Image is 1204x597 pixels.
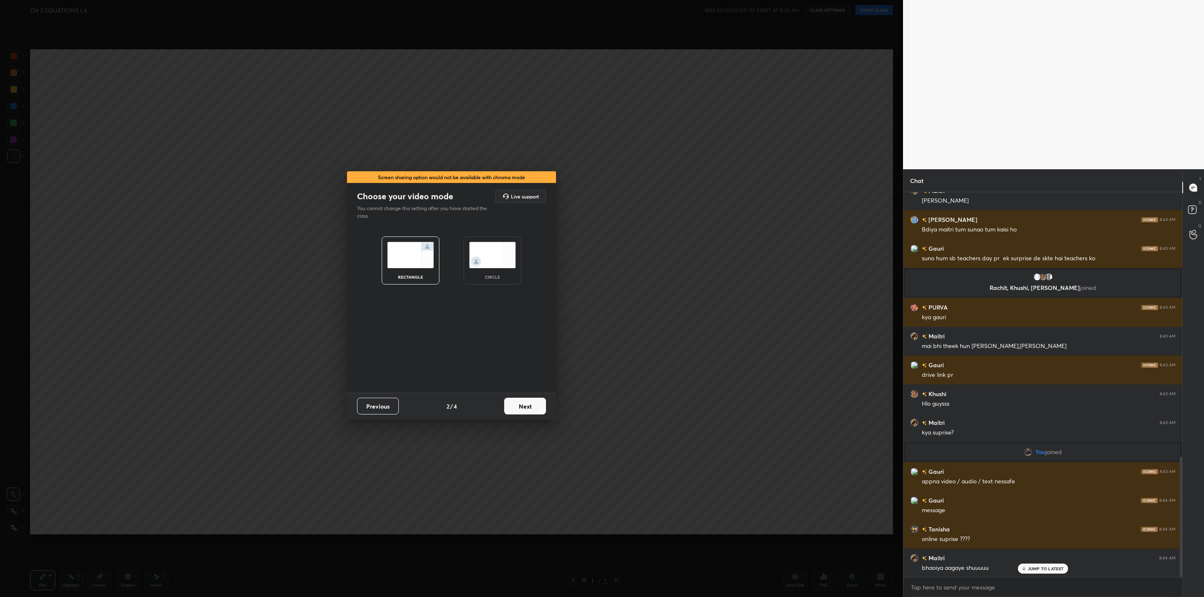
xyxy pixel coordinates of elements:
p: Chat [903,170,930,192]
h6: Gauri [927,361,944,369]
h4: / [450,402,453,411]
div: kya gauri [922,313,1176,322]
div: 8:43 AM [1160,363,1176,368]
h6: Gauri [927,244,944,253]
button: Next [504,398,546,414]
p: D [1199,199,1201,206]
button: Previous [357,398,399,414]
h6: Gauri [927,467,944,476]
img: 9aa3c23c967949619fc88b559721ce75.jpg [910,332,918,340]
img: iconic-dark.1390631f.png [1141,527,1158,532]
h6: PURVA [927,303,948,312]
div: 8:43 AM [1160,391,1176,396]
h5: Live support [511,194,539,199]
img: 0020fdcc045b4a44a6896f6ec361806c.png [1024,448,1032,456]
img: 01a49de09aee458aba526c8a2044c45e.jpg [910,390,918,398]
div: 8:43 AM [1160,217,1176,222]
div: 8:43 AM [1160,469,1176,474]
img: iconic-dark.1390631f.png [1141,469,1158,474]
div: grid [903,192,1182,577]
div: rectangle [394,275,427,279]
div: Hlo guysss [922,400,1176,408]
img: iconic-dark.1390631f.png [1141,498,1158,503]
img: no-rating-badge.077c3623.svg [922,334,927,339]
img: default.png [1045,273,1053,281]
img: no-rating-badge.077c3623.svg [922,305,927,310]
img: normalScreenIcon.ae25ed63.svg [387,242,434,268]
img: 3 [910,467,918,476]
h6: Maitri [927,554,945,562]
div: mai bhi theek hun [PERSON_NAME],[PERSON_NAME] [922,342,1176,351]
img: 93674a53cbd54b25ad4945d795c22713.jpg [910,303,918,312]
div: circle [476,275,509,279]
img: 01a49de09aee458aba526c8a2044c45e.jpg [1039,273,1047,281]
img: no-rating-badge.077c3623.svg [922,498,927,503]
div: 8:44 AM [1159,498,1176,503]
h6: Khushi [927,389,946,398]
img: iconic-dark.1390631f.png [1141,305,1158,310]
img: circleScreenIcon.acc0effb.svg [469,242,516,268]
div: suno hum sb teachers day pr ek surprise de skte hai teachers ko [922,254,1176,263]
img: iconic-dark.1390631f.png [1141,363,1158,368]
img: no-rating-badge.077c3623.svg [922,527,927,532]
h4: 2 [446,402,449,411]
div: appna video / audio / text nessafe [922,478,1176,486]
span: You [1036,449,1046,455]
img: no-rating-badge.077c3623.svg [922,421,927,425]
h4: 4 [454,402,457,411]
img: no-rating-badge.077c3623.svg [922,470,927,474]
div: 8:43 AM [1160,334,1176,339]
div: Screen sharing option would not be available with chroma mode [347,171,556,183]
h6: Gauri [927,496,944,505]
span: joined [1046,449,1062,455]
div: drive link pr [922,371,1176,379]
p: T [1199,176,1201,182]
div: bhaoiya aagaye shuuuuu [922,564,1176,572]
p: JUMP TO LATEST [1028,566,1064,571]
h6: Maitri [927,332,945,340]
h2: Choose your video mode [357,191,453,202]
div: [PERSON_NAME] [922,197,1176,205]
img: b863206fd2df4c1b9d84afed920e5c95.jpg [910,216,918,224]
img: no-rating-badge.077c3623.svg [922,392,927,396]
div: 8:44 AM [1159,556,1176,561]
h6: [PERSON_NAME] [927,215,977,224]
img: iconic-dark.1390631f.png [1141,217,1158,222]
img: 3 [910,361,918,369]
p: Rachit, Khushi, [PERSON_NAME] [911,285,1175,291]
img: no-rating-badge.077c3623.svg [922,363,927,368]
img: no-rating-badge.077c3623.svg [922,556,927,561]
p: You cannot change this setting after you have started the class [357,205,492,220]
img: 3 [910,244,918,253]
div: online suprise ???? [922,535,1176,544]
img: 9aa3c23c967949619fc88b559721ce75.jpg [910,419,918,427]
div: 8:43 AM [1160,420,1176,425]
div: 8:43 AM [1160,246,1176,251]
div: 8:44 AM [1159,527,1176,532]
p: G [1198,223,1201,229]
h6: Maitri [927,418,945,427]
img: 260e9a177332476c984ef5f3ecbbec08.jpg [1033,273,1041,281]
img: 2d9fefef08a24784ad6a1e053b2582c9.jpg [910,525,918,533]
img: no-rating-badge.077c3623.svg [922,218,927,222]
div: kya suprise? [922,429,1176,437]
h6: Tanisha [927,525,950,533]
span: joined [1080,284,1096,292]
div: Bdiya maitri tum sunao tum kaisi ho [922,226,1176,234]
div: 8:43 AM [1160,305,1176,310]
img: 3 [910,496,918,505]
img: no-rating-badge.077c3623.svg [922,246,927,251]
img: 9aa3c23c967949619fc88b559721ce75.jpg [910,554,918,562]
div: message [922,506,1176,515]
img: iconic-dark.1390631f.png [1141,246,1158,251]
